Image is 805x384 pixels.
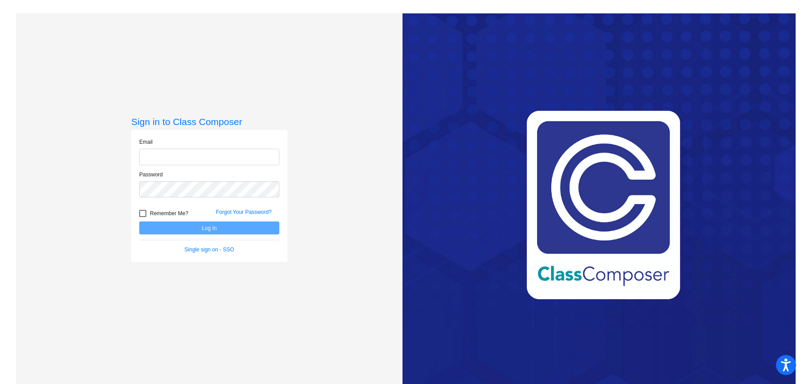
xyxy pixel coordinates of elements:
span: Remember Me? [150,208,188,219]
h3: Sign in to Class Composer [131,116,287,127]
label: Email [139,138,153,146]
a: Single sign on - SSO [184,246,234,253]
button: Log In [139,221,279,234]
label: Password [139,171,163,179]
a: Forgot Your Password? [216,209,272,215]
